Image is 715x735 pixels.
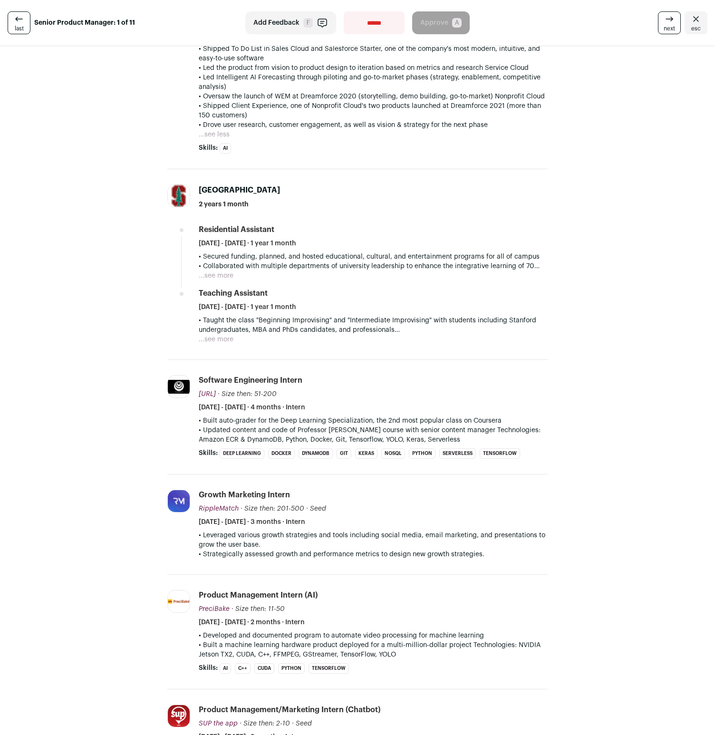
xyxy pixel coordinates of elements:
div: Product Management/Marketing Intern (Chatbot) [199,705,380,715]
li: TensorFlow [309,663,349,674]
span: next [664,25,675,32]
span: Skills: [199,448,218,458]
span: RippleMatch [199,505,239,512]
li: Python [409,448,435,459]
span: · [292,719,294,728]
li: Git [337,448,351,459]
p: Commerce Cloud • Led Reorder Portal from ideation to go-to-market. A high-visibility cross-cloud ... [199,6,548,130]
a: next [658,11,681,34]
span: [GEOGRAPHIC_DATA] [199,186,280,194]
a: last [8,11,30,34]
span: · Size then: 2-10 [240,720,290,727]
li: AI [220,143,231,154]
li: CUDA [254,663,274,674]
div: Growth Marketing Intern [199,490,290,500]
span: [DATE] - [DATE] · 1 year 1 month [199,302,296,312]
span: SUP the app [199,720,238,727]
p: • Taught the class "Beginning Improvising" and "Intermediate Improvising" with students including... [199,316,548,335]
span: PreciBake [199,606,230,612]
li: AI [220,663,231,674]
span: Add Feedback [253,18,300,28]
span: [URL] [199,391,216,397]
span: [DATE] - [DATE] · 2 months · Intern [199,618,305,627]
p: • Developed and documented program to automate video processing for machine learning • Built a ma... [199,631,548,659]
li: DynamoDB [299,448,333,459]
li: Keras [355,448,377,459]
button: ...see more [199,271,233,280]
span: [DATE] - [DATE] · 4 months · Intern [199,403,305,412]
li: NoSQL [381,448,405,459]
span: Seed [310,505,326,512]
span: · Size then: 201-500 [241,505,304,512]
li: Deep Learning [220,448,264,459]
li: C++ [235,663,251,674]
li: Serverless [439,448,476,459]
img: c4552d4797e649aa9f953958ee78ce93e9d2cf2970161ad6cb609c304a5fbab1.jpg [168,590,190,612]
p: • Leveraged various growth strategies and tools including social media, email marketing, and pres... [199,531,548,559]
img: 5be59f6542968af4deccc120ce988a4026d341f63d0195a46563af9c45e62c60.png [168,705,190,727]
img: 2b801cd5bec887f28ddb2c6a5957ae4ce349b64e67da803fd0eca5884aedafb4.jpg [168,185,190,207]
p: • Secured funding, planned, and hosted educational, cultural, and entertainment programs for all ... [199,252,548,271]
img: 17cc01fbcfc33a66adc266a8e9d403604a61a9458421aa602485b9ce39b8646b.jpg [168,490,190,512]
div: Teaching Assistant [199,288,268,299]
span: 2 years 1 month [199,200,249,209]
div: Residential Assistant [199,224,274,235]
img: d380c94b6f2161d87b10fc21669676d16359f1aeb8e4f329eae5c292fdf6b893.jpg [168,380,190,394]
li: Docker [268,448,295,459]
span: esc [691,25,701,32]
span: · Size then: 51-200 [218,391,277,397]
span: · Size then: 11-50 [232,606,285,612]
p: • Built auto-grader for the Deep Learning Specialization, the 2nd most popular class on Coursera ... [199,416,548,445]
a: Close [685,11,707,34]
button: Add Feedback F [245,11,336,34]
span: · [306,504,308,513]
button: ...see less [199,130,230,139]
div: Product Management Intern (AI) [199,590,318,600]
span: Seed [296,720,312,727]
li: Python [278,663,305,674]
span: F [303,18,313,28]
span: [DATE] - [DATE] · 1 year 1 month [199,239,296,248]
li: TensorFlow [480,448,520,459]
div: Software Engineering Intern [199,375,302,386]
strong: Senior Product Manager: 1 of 11 [34,18,135,28]
span: Skills: [199,143,218,153]
span: last [15,25,24,32]
span: Skills: [199,663,218,673]
button: ...see more [199,335,233,344]
span: [DATE] - [DATE] · 3 months · Intern [199,517,305,527]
